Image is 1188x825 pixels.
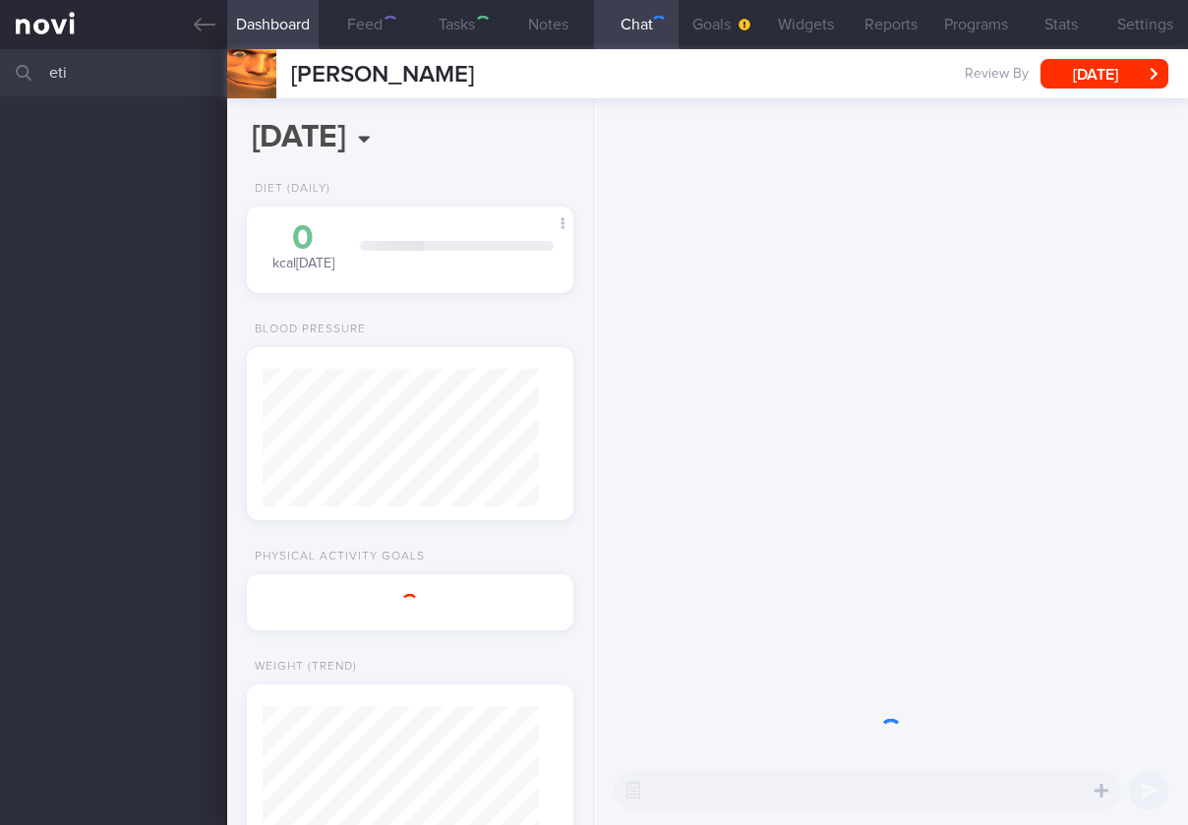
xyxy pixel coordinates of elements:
[247,323,366,337] div: Blood Pressure
[291,63,474,87] span: [PERSON_NAME]
[247,660,357,675] div: Weight (Trend)
[1040,59,1168,88] button: [DATE]
[247,182,330,197] div: Diet (Daily)
[965,66,1029,84] span: Review By
[267,221,340,256] div: 0
[267,221,340,273] div: kcal [DATE]
[247,550,425,564] div: Physical Activity Goals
